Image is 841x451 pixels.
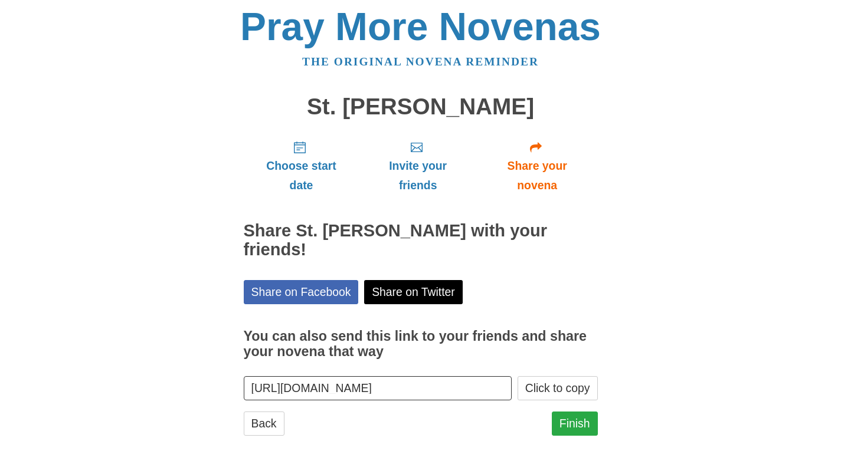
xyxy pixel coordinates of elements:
a: Back [244,412,284,436]
button: Click to copy [518,376,598,400]
a: Share on Twitter [364,280,463,304]
h2: Share St. [PERSON_NAME] with your friends! [244,222,598,259]
a: Invite your friends [359,131,476,201]
a: Finish [552,412,598,436]
span: Invite your friends [371,156,464,195]
span: Share your novena [489,156,586,195]
h1: St. [PERSON_NAME] [244,94,598,120]
a: The original novena reminder [302,55,539,68]
span: Choose start date [256,156,348,195]
a: Pray More Novenas [240,5,601,48]
a: Choose start date [244,131,359,201]
a: Share your novena [477,131,598,201]
h3: You can also send this link to your friends and share your novena that way [244,329,598,359]
a: Share on Facebook [244,280,359,304]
